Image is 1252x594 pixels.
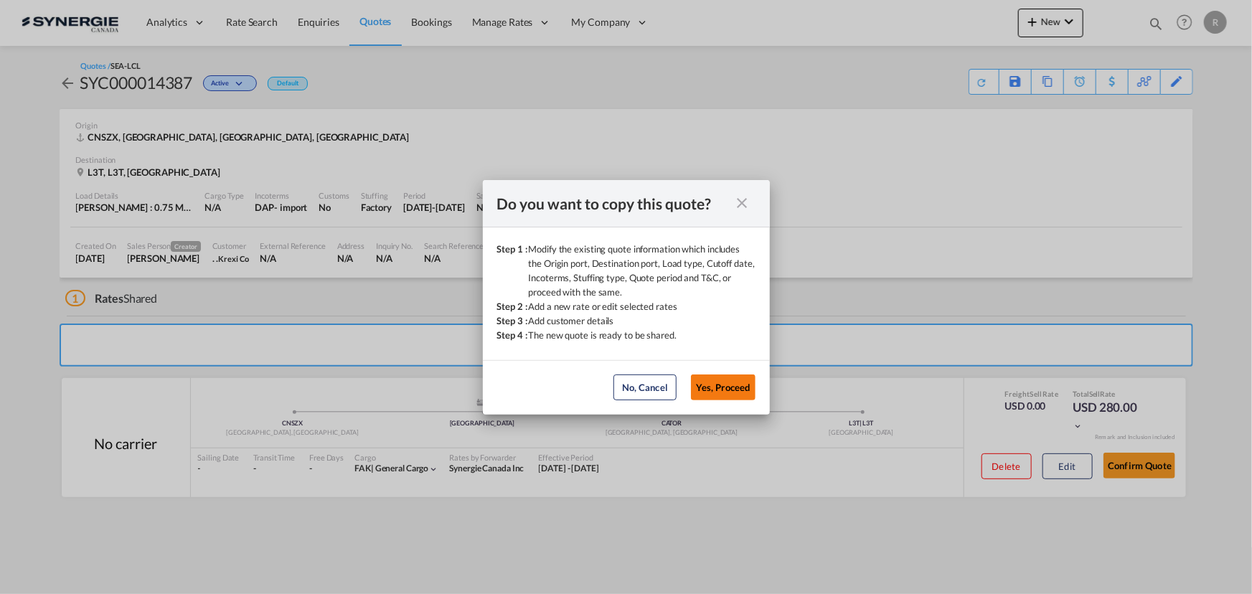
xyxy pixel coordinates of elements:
[497,328,529,342] div: Step 4 :
[529,242,756,299] div: Modify the existing quote information which includes the Origin port, Destination port, Load type...
[497,299,529,313] div: Step 2 :
[483,180,770,415] md-dialog: Step 1 : ...
[691,374,756,400] button: Yes, Proceed
[497,313,529,328] div: Step 3 :
[734,194,751,212] md-icon: icon-close fg-AAA8AD cursor
[529,299,677,313] div: Add a new rate or edit selected rates
[497,242,529,299] div: Step 1 :
[497,194,730,212] div: Do you want to copy this quote?
[529,328,677,342] div: The new quote is ready to be shared.
[529,313,614,328] div: Add customer details
[613,374,677,400] button: No, Cancel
